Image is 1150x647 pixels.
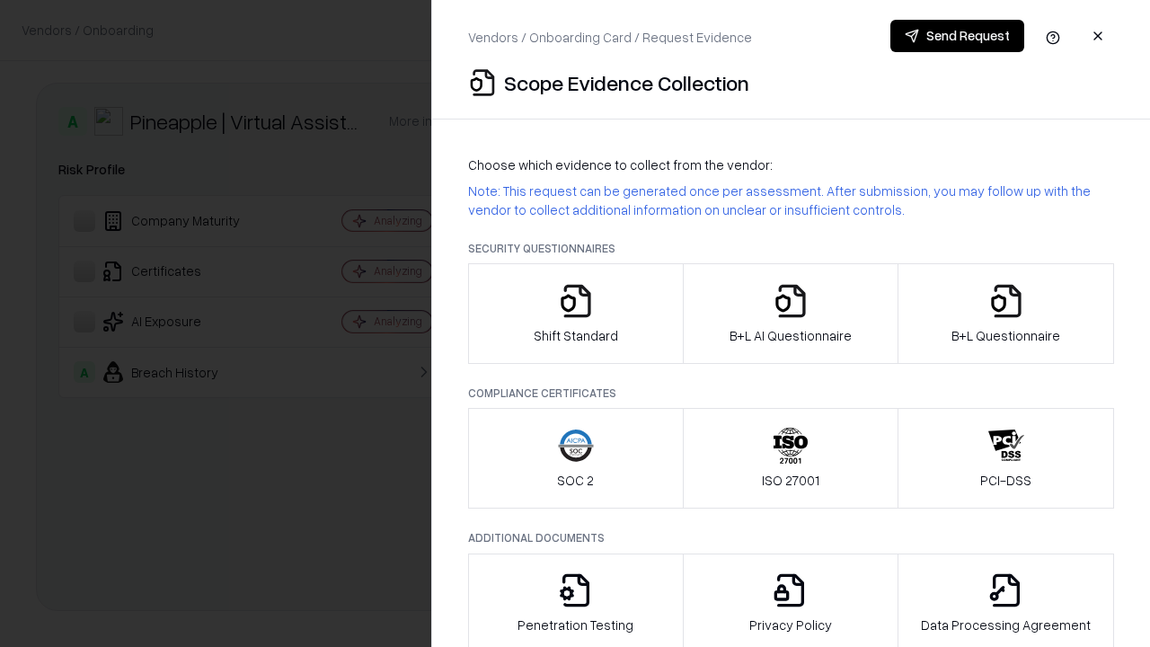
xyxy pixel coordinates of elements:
button: B+L AI Questionnaire [683,263,899,364]
button: Shift Standard [468,263,684,364]
p: Shift Standard [534,326,618,345]
p: Scope Evidence Collection [504,68,749,97]
p: Note: This request can be generated once per assessment. After submission, you may follow up with... [468,182,1114,219]
p: SOC 2 [557,471,594,490]
p: Vendors / Onboarding Card / Request Evidence [468,28,752,47]
button: B+L Questionnaire [898,263,1114,364]
p: B+L AI Questionnaire [730,326,852,345]
button: PCI-DSS [898,408,1114,509]
p: Choose which evidence to collect from the vendor: [468,155,1114,174]
p: PCI-DSS [980,471,1031,490]
p: ISO 27001 [762,471,819,490]
p: Privacy Policy [749,616,832,634]
p: Additional Documents [468,530,1114,545]
button: SOC 2 [468,408,684,509]
p: Compliance Certificates [468,386,1114,401]
button: Send Request [890,20,1024,52]
p: Penetration Testing [517,616,633,634]
p: Data Processing Agreement [921,616,1091,634]
p: B+L Questionnaire [951,326,1060,345]
button: ISO 27001 [683,408,899,509]
p: Security Questionnaires [468,241,1114,256]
